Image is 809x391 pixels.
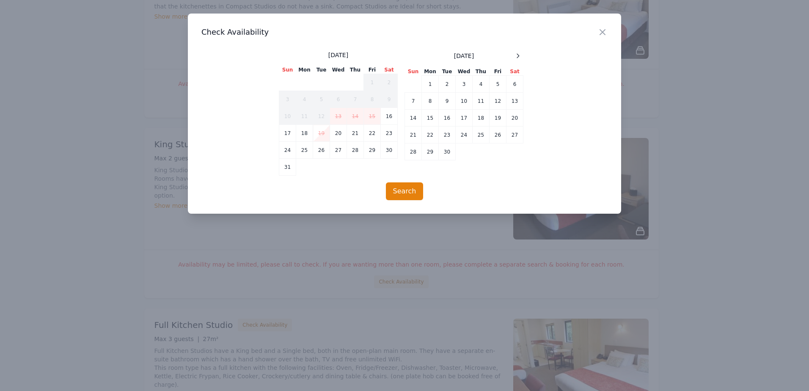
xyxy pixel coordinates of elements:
th: Sat [506,68,523,76]
th: Mon [422,68,439,76]
td: 7 [347,91,364,108]
td: 22 [422,127,439,143]
th: Mon [296,66,313,74]
td: 25 [296,142,313,159]
td: 9 [381,91,398,108]
td: 12 [490,93,506,110]
td: 13 [506,93,523,110]
td: 7 [405,93,422,110]
td: 6 [506,76,523,93]
td: 14 [347,108,364,125]
td: 26 [313,142,330,159]
td: 17 [279,125,296,142]
td: 27 [506,127,523,143]
td: 16 [439,110,456,127]
td: 19 [490,110,506,127]
td: 23 [439,127,456,143]
td: 30 [381,142,398,159]
th: Thu [347,66,364,74]
td: 21 [405,127,422,143]
td: 2 [439,76,456,93]
td: 16 [381,108,398,125]
td: 28 [347,142,364,159]
td: 10 [279,108,296,125]
span: [DATE] [454,52,474,60]
th: Sat [381,66,398,74]
td: 31 [279,159,296,176]
td: 1 [364,74,381,91]
td: 23 [381,125,398,142]
td: 3 [456,76,473,93]
td: 6 [330,91,347,108]
td: 5 [313,91,330,108]
td: 19 [313,125,330,142]
td: 9 [439,93,456,110]
td: 14 [405,110,422,127]
th: Tue [439,68,456,76]
td: 11 [473,93,490,110]
h3: Check Availability [201,27,608,37]
button: Search [386,182,424,200]
td: 25 [473,127,490,143]
td: 24 [456,127,473,143]
th: Sun [279,66,296,74]
th: Wed [456,68,473,76]
td: 18 [296,125,313,142]
td: 15 [422,110,439,127]
td: 26 [490,127,506,143]
td: 1 [422,76,439,93]
th: Tue [313,66,330,74]
th: Sun [405,68,422,76]
span: [DATE] [328,51,348,59]
td: 8 [422,93,439,110]
th: Wed [330,66,347,74]
td: 27 [330,142,347,159]
td: 30 [439,143,456,160]
td: 15 [364,108,381,125]
td: 28 [405,143,422,160]
td: 8 [364,91,381,108]
td: 2 [381,74,398,91]
td: 17 [456,110,473,127]
th: Thu [473,68,490,76]
td: 29 [364,142,381,159]
td: 20 [330,125,347,142]
td: 4 [473,76,490,93]
td: 13 [330,108,347,125]
td: 12 [313,108,330,125]
td: 20 [506,110,523,127]
td: 24 [279,142,296,159]
td: 3 [279,91,296,108]
td: 11 [296,108,313,125]
th: Fri [364,66,381,74]
td: 22 [364,125,381,142]
td: 10 [456,93,473,110]
td: 21 [347,125,364,142]
td: 4 [296,91,313,108]
td: 5 [490,76,506,93]
td: 18 [473,110,490,127]
th: Fri [490,68,506,76]
td: 29 [422,143,439,160]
